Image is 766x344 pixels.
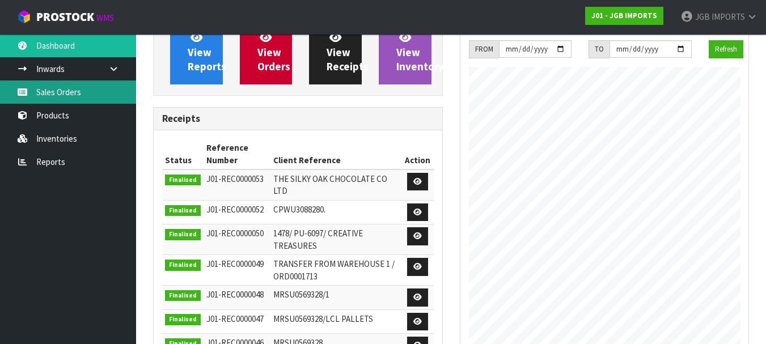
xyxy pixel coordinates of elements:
[273,313,373,324] span: MRSU0569328/LCL PALLETS
[591,11,657,20] strong: J01 - JGB IMPORTS
[379,20,431,84] a: ViewInventory
[257,31,290,73] span: View Orders
[165,260,201,271] span: Finalised
[402,139,433,169] th: Action
[709,40,743,58] button: Refresh
[273,289,329,300] span: MRSU0569328/1
[695,11,710,22] span: JGB
[206,313,264,324] span: J01-REC0000047
[188,31,226,73] span: View Reports
[396,31,444,73] span: View Inventory
[589,40,610,58] div: TO
[206,258,264,269] span: J01-REC0000049
[327,31,369,73] span: View Receipts
[273,204,325,215] span: CPWU3088280.
[469,40,499,58] div: FROM
[270,139,402,169] th: Client Reference
[273,228,363,250] span: 1478/ PU-6097/ CREATIVE TREASURES
[165,205,201,216] span: Finalised
[165,229,201,240] span: Finalised
[162,113,434,124] h3: Receipts
[17,10,31,24] img: cube-alt.png
[162,139,204,169] th: Status
[96,12,114,23] small: WMS
[712,11,745,22] span: IMPORTS
[273,173,387,196] span: THE SILKY OAK CHOCOLATE CO LTD
[165,290,201,301] span: Finalised
[206,289,264,300] span: J01-REC0000048
[240,20,293,84] a: ViewOrders
[165,175,201,186] span: Finalised
[170,20,223,84] a: ViewReports
[273,258,395,281] span: TRANSFER FROM WAREHOUSE 1 / ORD0001713
[206,228,264,239] span: J01-REC0000050
[206,204,264,215] span: J01-REC0000052
[206,173,264,184] span: J01-REC0000053
[36,10,94,24] span: ProStock
[165,314,201,325] span: Finalised
[309,20,362,84] a: ViewReceipts
[204,139,271,169] th: Reference Number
